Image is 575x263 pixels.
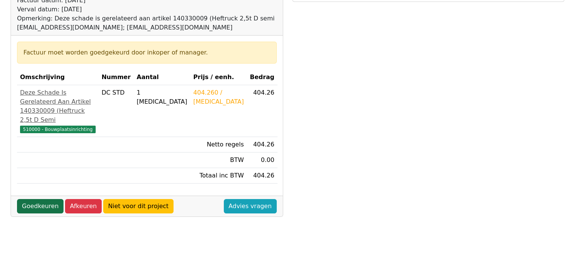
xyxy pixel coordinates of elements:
[20,88,96,134] a: Deze Schade Is Gerelateerd Aan Artikel 140330009 (Heftruck 2,5t D Semi510000 - Bouwplaatsinrichting
[134,70,191,85] th: Aantal
[247,137,277,153] td: 404.26
[190,137,247,153] td: Netto regels
[20,126,96,133] span: 510000 - Bouwplaatsinrichting
[17,5,277,14] div: Verval datum: [DATE]
[17,70,99,85] th: Omschrijving
[247,153,277,168] td: 0.00
[103,199,174,213] a: Niet voor dit project
[224,199,277,213] a: Advies vragen
[17,199,64,213] a: Goedkeuren
[247,70,277,85] th: Bedrag
[99,70,134,85] th: Nummer
[20,88,96,124] div: Deze Schade Is Gerelateerd Aan Artikel 140330009 (Heftruck 2,5t D Semi
[65,199,102,213] a: Afkeuren
[247,168,277,184] td: 404.26
[137,88,188,106] div: 1 [MEDICAL_DATA]
[190,153,247,168] td: BTW
[99,85,134,137] td: DC STD
[17,14,277,32] div: Opmerking: Deze schade is gerelateerd aan artikel 140330009 (Heftruck 2,5t D semi [EMAIL_ADDRESS]...
[190,70,247,85] th: Prijs / eenh.
[247,85,277,137] td: 404.26
[193,88,244,106] div: 404.260 / [MEDICAL_DATA]
[23,48,270,57] div: Factuur moet worden goedgekeurd door inkoper of manager.
[190,168,247,184] td: Totaal inc BTW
